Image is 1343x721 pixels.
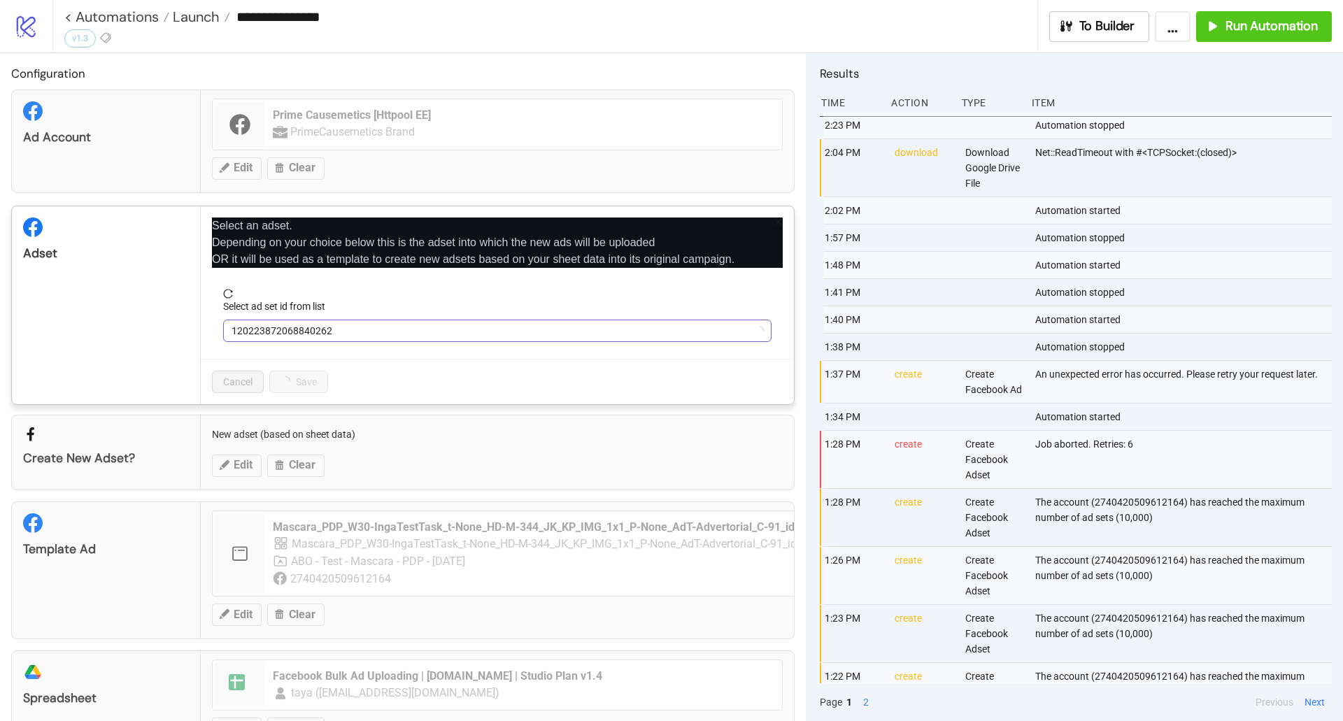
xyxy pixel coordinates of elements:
div: Create Facebook Adset [964,547,1024,604]
div: create [893,605,953,662]
span: Launch [169,8,220,26]
div: Automation stopped [1034,112,1335,138]
div: create [893,489,953,546]
div: 1:48 PM [823,252,883,278]
div: Automation stopped [1034,334,1335,360]
div: The account (2740420509612164) has reached the maximum number of ad sets (10,000) [1034,489,1335,546]
div: create [893,547,953,604]
button: 2 [859,694,873,710]
button: Save [269,371,328,393]
span: 120223872068840262 [232,320,763,341]
div: Create Facebook Adset [964,489,1024,546]
div: The account (2740420509612164) has reached the maximum number of ad sets (10,000) [1034,547,1335,604]
h2: Results [820,64,1332,83]
div: 2:04 PM [823,139,883,197]
span: Run Automation [1225,18,1318,34]
button: Previous [1251,694,1298,710]
label: Select ad set id from list [223,299,334,314]
div: The account (2740420509612164) has reached the maximum number of ad sets (10,000) [1034,605,1335,662]
div: Download Google Drive File [964,139,1024,197]
div: create [893,361,953,403]
div: 1:28 PM [823,489,883,546]
div: Item [1030,90,1332,116]
button: ... [1155,11,1191,42]
p: Select an adset. Depending on your choice below this is the adset into which the new ads will be ... [212,217,783,268]
span: close [774,217,783,227]
div: Automation started [1034,252,1335,278]
div: Automation stopped [1034,224,1335,251]
div: create [893,431,953,488]
div: v1.3 [64,29,96,48]
div: 2:23 PM [823,112,883,138]
div: 1:41 PM [823,279,883,306]
div: download [893,139,953,197]
div: 1:40 PM [823,306,883,333]
div: Type [960,90,1021,116]
button: Next [1300,694,1329,710]
div: 1:57 PM [823,224,883,251]
div: Automation started [1034,306,1335,333]
div: 1:26 PM [823,547,883,604]
span: loading [755,326,764,335]
div: 1:38 PM [823,334,883,360]
span: Page [820,694,842,710]
button: Cancel [212,371,264,393]
div: 1:28 PM [823,431,883,488]
div: Automation started [1034,197,1335,224]
div: The account (2740420509612164) has reached the maximum number of ad sets (10,000) [1034,663,1335,720]
div: Create Facebook Adset [964,663,1024,720]
div: 1:34 PM [823,404,883,430]
div: An unexpected error has occurred. Please retry your request later. [1034,361,1335,403]
a: Launch [169,10,230,24]
div: Net::ReadTimeout with #<TCPSocket:(closed)> [1034,139,1335,197]
div: Action [890,90,950,116]
div: Create Facebook Adset [964,605,1024,662]
div: Time [820,90,880,116]
div: 1:22 PM [823,663,883,720]
div: 1:23 PM [823,605,883,662]
button: 1 [842,694,856,710]
button: Run Automation [1196,11,1332,42]
div: Job aborted. Retries: 6 [1034,431,1335,488]
div: Automation started [1034,404,1335,430]
div: 1:37 PM [823,361,883,403]
div: Adset [23,245,189,262]
h2: Configuration [11,64,795,83]
div: create [893,663,953,720]
a: < Automations [64,10,169,24]
span: reload [223,289,772,299]
div: Create Facebook Ad [964,361,1024,403]
button: To Builder [1049,11,1150,42]
span: To Builder [1079,18,1135,34]
div: Create Facebook Adset [964,431,1024,488]
div: Automation stopped [1034,279,1335,306]
div: 2:02 PM [823,197,883,224]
